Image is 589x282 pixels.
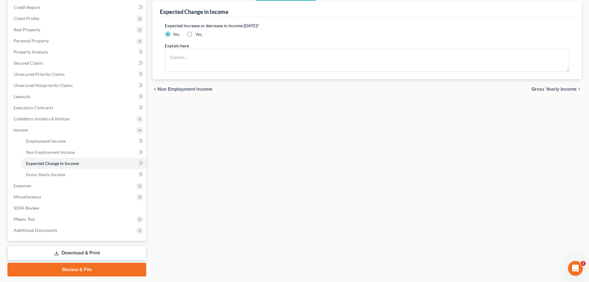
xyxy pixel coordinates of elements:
a: Download & Print [7,246,146,260]
a: Secured Claims [9,58,146,69]
span: Property Analysis [14,49,48,54]
span: Miscellaneous [14,194,41,199]
span: Secured Claims [14,60,43,66]
a: Lawsuits [9,91,146,102]
span: Lawsuits [14,94,30,99]
a: Unsecured Priority Claims [9,69,146,80]
span: Gross Yearly Income [531,87,577,92]
span: Non Employment Income [157,87,212,92]
a: Expected Change in Income [21,158,146,169]
span: Gross Yearly Income [26,172,65,177]
span: Means Test [14,216,35,222]
i: chevron_right [577,87,582,92]
label: Explain here [165,42,189,49]
i: chevron_left [152,87,157,92]
a: Credit Report [9,2,146,13]
button: Gross Yearly Income chevron_right [531,87,582,92]
div: Expected Change in Income [160,8,228,15]
iframe: Intercom live chat [568,261,583,276]
span: No [173,32,179,37]
a: SOFA Review [9,202,146,214]
a: Executory Contracts [9,102,146,113]
a: Employment Income [21,136,146,147]
a: Non Employment Income [21,147,146,158]
span: Unsecured Priority Claims [14,72,65,77]
span: Income [14,127,28,132]
span: Yes [195,32,202,37]
button: chevron_left Non Employment Income [152,87,212,92]
span: Expected Change in Income [26,161,79,166]
span: Personal Property [14,38,49,43]
span: SOFA Review [14,205,39,210]
a: Gross Yearly Income [21,169,146,180]
span: Executory Contracts [14,105,53,110]
span: Credit Report [14,5,40,10]
span: Codebtors Insiders & Notices [14,116,70,121]
span: Non Employment Income [26,150,75,155]
a: Review & File [7,263,146,276]
span: Additional Documents [14,228,57,233]
span: Client Profile [14,16,39,21]
a: Unsecured Nonpriority Claims [9,80,146,91]
span: Real Property [14,27,40,32]
span: Unsecured Nonpriority Claims [14,83,73,88]
a: Property Analysis [9,46,146,58]
span: Employment Income [26,138,66,144]
span: 2 [581,261,586,266]
span: Expenses [14,183,31,188]
label: Expected increase or decrease in income [DATE]? [165,22,569,29]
